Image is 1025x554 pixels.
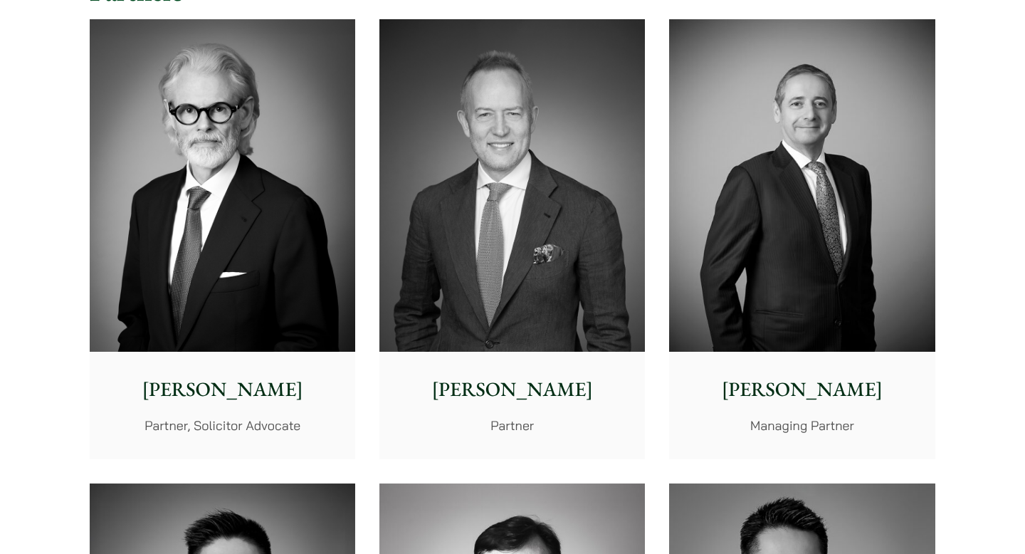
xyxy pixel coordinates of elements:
p: [PERSON_NAME] [391,375,634,404]
a: [PERSON_NAME] Partner, Solicitor Advocate [90,19,355,459]
a: [PERSON_NAME] Managing Partner [669,19,935,459]
p: Partner, Solicitor Advocate [101,416,344,435]
p: Partner [391,416,634,435]
p: [PERSON_NAME] [101,375,344,404]
a: [PERSON_NAME] Partner [379,19,645,459]
p: [PERSON_NAME] [680,375,923,404]
p: Managing Partner [680,416,923,435]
